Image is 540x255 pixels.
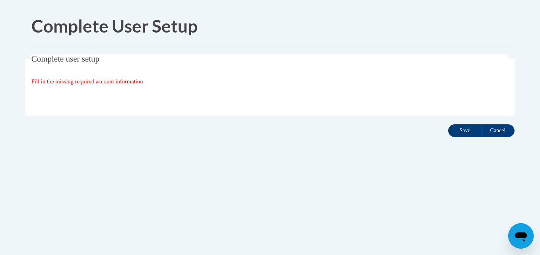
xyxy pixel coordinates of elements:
[31,54,99,64] span: Complete user setup
[31,78,143,85] span: Fill in the missing required account information
[481,124,515,137] input: Cancel
[508,223,534,249] iframe: Button to launch messaging window
[448,124,482,137] input: Save
[31,15,198,36] span: Complete User Setup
